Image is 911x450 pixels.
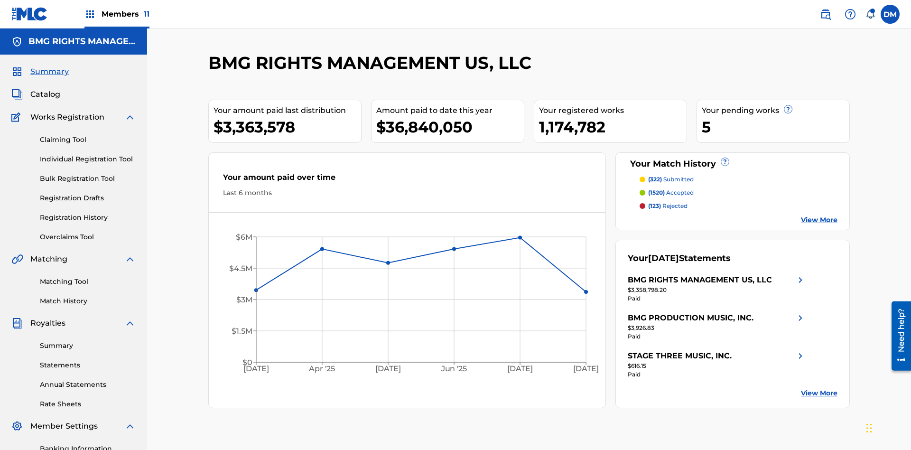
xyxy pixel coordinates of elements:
div: Your registered works [539,105,687,116]
a: View More [801,388,837,398]
span: Members [102,9,149,19]
img: right chevron icon [795,350,806,362]
div: 1,174,782 [539,116,687,138]
tspan: $3M [236,295,252,304]
a: Registration History [40,213,136,223]
img: search [820,9,831,20]
iframe: Chat Widget [864,404,911,450]
tspan: [DATE] [375,365,401,374]
div: $3,358,798.20 [628,286,806,294]
a: Individual Registration Tool [40,154,136,164]
img: expand [124,112,136,123]
div: Your amount paid over time [223,172,591,188]
a: (322) submitted [640,175,838,184]
div: User Menu [881,5,900,24]
tspan: [DATE] [243,365,269,374]
div: Paid [628,332,806,341]
img: right chevron icon [795,312,806,324]
div: 5 [702,116,849,138]
img: MLC Logo [11,7,48,21]
a: View More [801,215,837,225]
img: expand [124,318,136,329]
h2: BMG RIGHTS MANAGEMENT US, LLC [208,52,536,74]
div: Last 6 months [223,188,591,198]
a: BMG RIGHTS MANAGEMENT US, LLCright chevron icon$3,358,798.20Paid [628,274,806,303]
img: expand [124,253,136,265]
div: Your pending works [702,105,849,116]
span: Matching [30,253,67,265]
div: Help [841,5,860,24]
img: Matching [11,253,23,265]
div: BMG RIGHTS MANAGEMENT US, LLC [628,274,772,286]
div: Your amount paid last distribution [214,105,361,116]
a: Summary [40,341,136,351]
div: Your Match History [628,158,838,170]
img: Catalog [11,89,23,100]
a: (123) rejected [640,202,838,210]
a: Public Search [816,5,835,24]
div: BMG PRODUCTION MUSIC, INC. [628,312,753,324]
div: $36,840,050 [376,116,524,138]
div: $616.15 [628,362,806,370]
a: SummarySummary [11,66,69,77]
div: Your Statements [628,252,731,265]
span: Works Registration [30,112,104,123]
img: Top Rightsholders [84,9,96,20]
a: Match History [40,296,136,306]
tspan: $4.5M [229,264,252,273]
span: (1520) [648,189,665,196]
tspan: [DATE] [574,365,599,374]
span: 11 [144,9,149,19]
p: submitted [648,175,694,184]
div: Notifications [865,9,875,19]
img: right chevron icon [795,274,806,286]
tspan: $0 [242,358,252,367]
a: CatalogCatalog [11,89,60,100]
a: Registration Drafts [40,193,136,203]
a: Statements [40,360,136,370]
tspan: $1.5M [232,327,252,336]
span: ? [784,105,792,113]
span: Summary [30,66,69,77]
img: Works Registration [11,112,24,123]
img: Royalties [11,318,23,329]
div: $3,363,578 [214,116,361,138]
div: Amount paid to date this year [376,105,524,116]
tspan: $6M [236,233,252,242]
a: Overclaims Tool [40,232,136,242]
img: Accounts [11,36,23,47]
p: accepted [648,188,694,197]
a: Claiming Tool [40,135,136,145]
a: Rate Sheets [40,399,136,409]
img: Member Settings [11,421,23,432]
h5: BMG RIGHTS MANAGEMENT US, LLC [28,36,136,47]
a: Bulk Registration Tool [40,174,136,184]
img: expand [124,421,136,432]
span: Catalog [30,89,60,100]
span: ? [721,158,729,166]
tspan: Jun '25 [441,365,467,374]
div: Paid [628,294,806,303]
span: (123) [648,202,661,209]
a: Annual Statements [40,380,136,390]
div: Drag [866,414,872,442]
p: rejected [648,202,688,210]
a: (1520) accepted [640,188,838,197]
a: STAGE THREE MUSIC, INC.right chevron icon$616.15Paid [628,350,806,379]
img: help [845,9,856,20]
span: Royalties [30,318,65,329]
iframe: Resource Center [884,298,911,375]
span: Member Settings [30,421,98,432]
a: Matching Tool [40,277,136,287]
a: BMG PRODUCTION MUSIC, INC.right chevron icon$3,926.83Paid [628,312,806,341]
div: Paid [628,370,806,379]
div: $3,926.83 [628,324,806,332]
img: Summary [11,66,23,77]
div: STAGE THREE MUSIC, INC. [628,350,732,362]
tspan: Apr '25 [309,365,335,374]
span: [DATE] [648,253,679,263]
span: (322) [648,176,662,183]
